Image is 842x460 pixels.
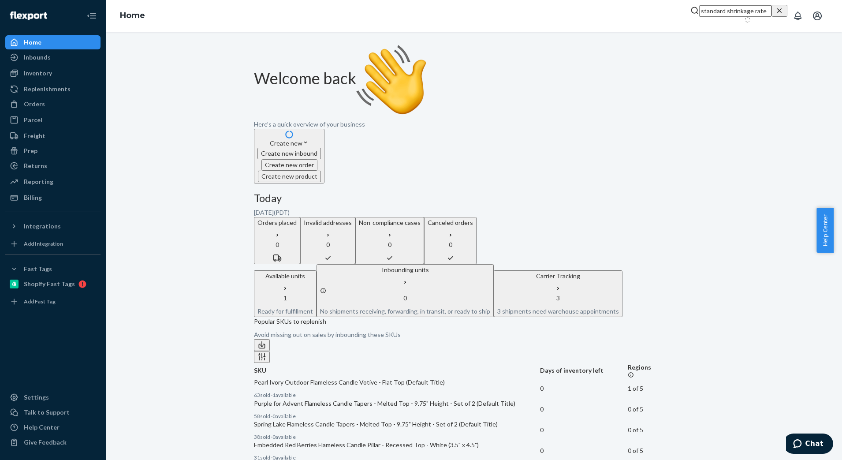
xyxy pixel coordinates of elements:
[326,241,330,248] span: 0
[5,35,101,49] a: Home
[272,413,276,419] span: 0
[254,317,694,326] p: Popular SKUs to replenish
[276,241,279,248] span: 0
[24,393,49,402] div: Settings
[403,294,407,302] span: 0
[261,150,317,157] span: Create new inbound
[5,390,101,404] a: Settings
[317,264,494,317] button: Inbounding units0No shipments receiving, forwarding, in transit, or ready to ship
[5,262,101,276] button: Fast Tags
[816,208,834,253] button: Help Center
[699,5,771,17] input: Search Input
[690,6,699,15] svg: Search Icon
[120,11,145,20] a: Home
[24,53,51,62] div: Inbounds
[628,426,694,434] div: 0 of 5
[254,208,694,217] p: [DATE] ( PDT )
[24,265,52,273] div: Fast Tags
[257,148,321,159] button: Create new inbound
[24,161,47,170] div: Returns
[24,438,67,447] div: Give Feedback
[556,294,560,302] span: 3
[540,446,628,455] div: 0
[540,426,628,434] div: 0
[24,69,52,78] div: Inventory
[300,217,355,264] button: Invalid addresses 0
[254,120,694,129] p: Here’s a quick overview of your business
[359,218,421,227] p: Non-compliance cases
[5,97,101,111] a: Orders
[628,384,694,393] div: 1 of 5
[24,116,42,124] div: Parcel
[540,384,628,393] div: 0
[5,277,101,291] a: Shopify Fast Tags
[5,435,101,449] button: Give Feedback
[628,446,694,455] div: 0 of 5
[628,363,694,378] div: Regions
[449,241,452,248] span: 0
[254,129,324,183] button: Create newCreate new inboundCreate new orderCreate new product
[261,172,317,180] span: Create new product
[540,363,628,378] th: Days of inventory left
[283,294,287,302] span: 1
[83,7,101,25] button: Close Navigation
[5,129,101,143] a: Freight
[808,7,826,25] button: Open account menu
[5,144,101,158] a: Prep
[272,392,276,398] span: 1
[254,420,540,429] p: Spring Lake Flameless Candle Tapers - Melted Top - 9.75" Height - Set of 2 (Default Title)
[497,272,619,280] p: Carrier Tracking
[771,5,787,17] button: Close Search
[355,217,424,264] button: Non-compliance cases 0
[254,441,540,449] p: Embedded Red Berries Flameless Candle Pillar - Recessed Top - White (3.5" x 4.5")
[24,100,45,108] div: Orders
[628,405,694,414] div: 0 of 5
[24,177,53,186] div: Reporting
[24,298,56,305] div: Add Fast Tag
[24,423,60,432] div: Help Center
[254,434,260,440] span: 38
[254,192,694,204] h3: Today
[254,363,540,378] th: SKU
[356,45,427,116] img: hand-wave emoji
[24,408,70,417] div: Talk to Support
[5,295,101,309] a: Add Fast Tag
[5,219,101,233] button: Integrations
[24,222,61,231] div: Integrations
[257,272,313,280] p: Available units
[261,159,317,171] button: Create new order
[258,171,321,182] button: Create new product
[24,131,45,140] div: Freight
[254,399,540,408] p: Purple for Advent Flameless Candle Tapers - Melted Top - 9.75" Height - Set of 2 (Default Title)
[5,82,101,96] a: Replenishments
[497,307,619,316] p: 3 shipments need warehouse appointments
[5,159,101,173] a: Returns
[257,307,313,316] p: Ready for fulfillment
[5,420,101,434] a: Help Center
[494,270,622,317] button: Carrier Tracking33 shipments need warehouse appointments
[304,218,352,227] p: Invalid addresses
[257,218,297,227] p: Orders placed
[254,270,317,317] button: Available units1Ready for fulfillment
[254,45,694,116] h1: Welcome back
[789,7,807,25] button: Open notifications
[388,241,391,248] span: 0
[5,405,101,419] button: Talk to Support
[265,161,314,168] span: Create new order
[113,3,152,29] ol: breadcrumbs
[24,280,75,288] div: Shopify Fast Tags
[5,175,101,189] a: Reporting
[5,113,101,127] a: Parcel
[540,405,628,414] div: 0
[5,237,101,251] a: Add Integration
[254,392,260,398] span: 63
[320,266,490,274] p: Inbounding units
[254,378,540,387] p: Pearl Ivory Outdoor Flameless Candle Votive - Flat Top (Default Title)
[5,66,101,80] a: Inventory
[5,191,101,205] a: Billing
[254,413,260,419] span: 58
[24,146,37,155] div: Prep
[254,330,694,339] p: Avoid missing out on sales by inbounding these SKUs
